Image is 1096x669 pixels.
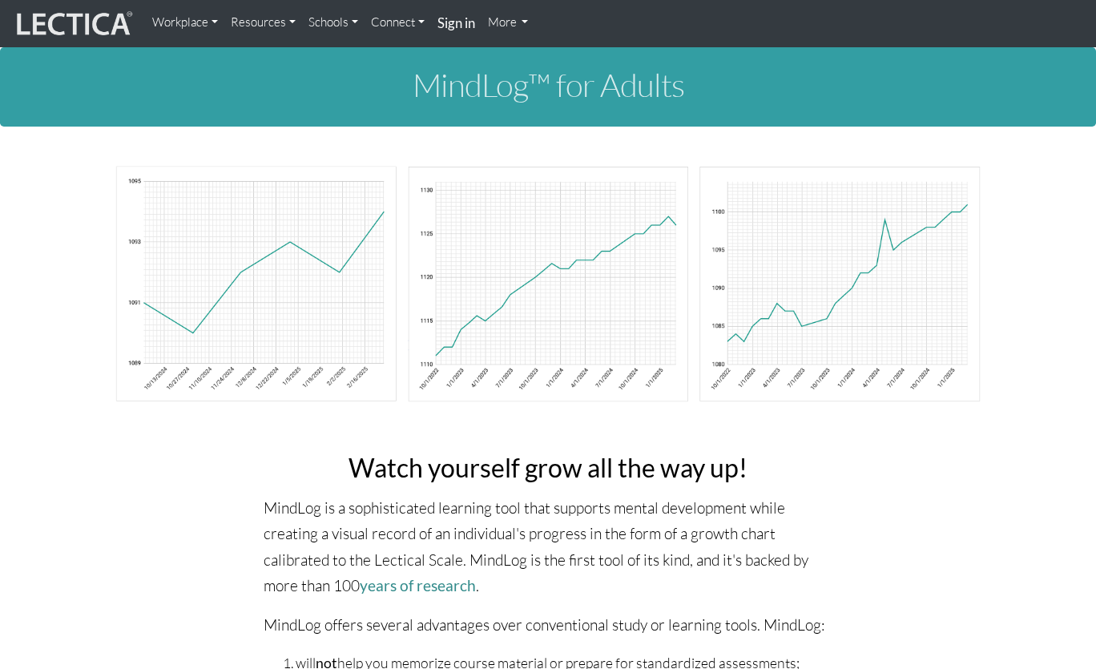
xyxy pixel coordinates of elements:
[146,6,224,38] a: Workplace
[264,453,832,482] h2: Watch yourself grow all the way up!
[482,6,535,38] a: More
[115,165,981,403] img: mindlog-chart-banner-adult.png
[365,6,431,38] a: Connect
[13,9,133,39] img: lecticalive
[360,576,476,594] a: years of research
[264,495,832,600] p: MindLog is a sophisticated learning tool that supports mental development while creating a visual...
[431,6,482,41] a: Sign in
[103,67,993,103] h1: MindLog™ for Adults
[224,6,302,38] a: Resources
[437,14,475,31] strong: Sign in
[302,6,365,38] a: Schools
[264,612,832,639] p: MindLog offers several advantages over conventional study or learning tools. MindLog:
